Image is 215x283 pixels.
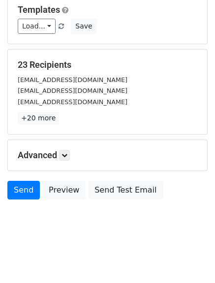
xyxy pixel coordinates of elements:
small: [EMAIL_ADDRESS][DOMAIN_NAME] [18,76,127,84]
h5: 23 Recipients [18,59,197,70]
small: [EMAIL_ADDRESS][DOMAIN_NAME] [18,98,127,106]
a: Load... [18,19,56,34]
h5: Advanced [18,150,197,161]
iframe: Chat Widget [166,236,215,283]
button: Save [71,19,96,34]
a: Send [7,181,40,199]
a: Preview [42,181,86,199]
small: [EMAIL_ADDRESS][DOMAIN_NAME] [18,87,127,94]
a: Send Test Email [88,181,163,199]
a: +20 more [18,112,59,124]
a: Templates [18,4,60,15]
